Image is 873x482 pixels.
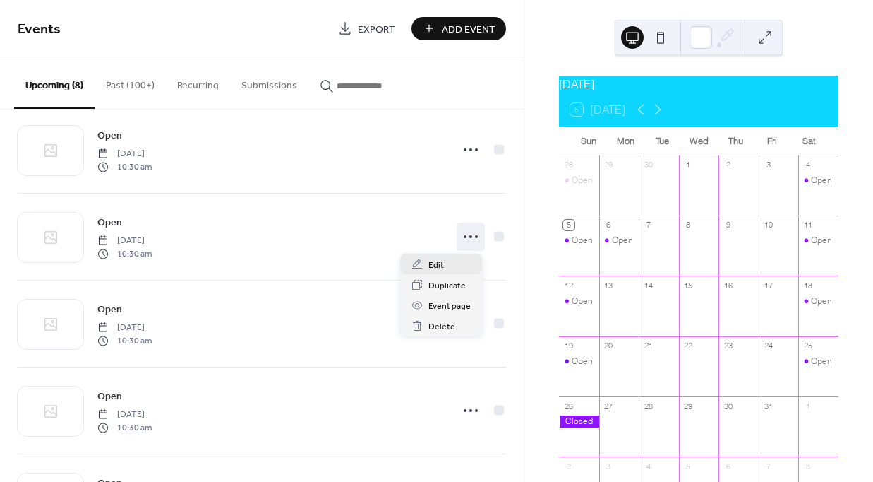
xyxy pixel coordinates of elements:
div: 16 [723,280,733,290]
span: 10:30 am [97,247,152,260]
div: 4 [643,461,654,471]
button: Upcoming (8) [14,57,95,109]
div: [DATE] [559,76,838,93]
div: 9 [723,220,733,230]
div: Open [559,355,599,368]
div: 28 [643,401,654,411]
div: 1 [802,401,813,411]
div: 26 [563,401,574,411]
span: 10:30 am [97,160,152,173]
div: 5 [683,461,694,471]
div: Open [811,295,832,307]
div: 15 [683,280,694,290]
div: Open [798,175,838,187]
div: Open [572,355,593,368]
span: Add Event [442,22,495,37]
div: 8 [802,461,813,471]
div: 22 [683,341,694,351]
button: Add Event [411,17,506,40]
a: Open [97,301,122,317]
div: 8 [683,220,694,230]
div: 19 [563,341,574,351]
div: 3 [603,461,614,471]
div: 11 [802,220,813,230]
div: Open [599,235,639,247]
div: 7 [643,220,654,230]
div: Sat [790,127,827,155]
span: Events [18,16,61,43]
div: Open [572,295,593,307]
button: Recurring [166,57,230,107]
div: 14 [643,280,654,290]
div: 24 [763,341,773,351]
div: 25 [802,341,813,351]
div: 23 [723,341,733,351]
div: 30 [643,160,654,170]
div: 5 [563,220,574,230]
div: Open [559,175,599,187]
div: 21 [643,341,654,351]
div: 10 [763,220,773,230]
button: Past (100+) [95,57,166,107]
div: 2 [563,461,574,471]
div: Tue [644,127,680,155]
div: Open [559,235,599,247]
span: Event page [428,299,471,314]
div: 13 [603,280,614,290]
div: 30 [723,401,733,411]
div: 29 [683,401,694,411]
span: [DATE] [97,148,152,160]
div: Open [798,355,838,368]
div: Open [572,235,593,247]
div: 3 [763,160,773,170]
span: Open [97,302,122,317]
span: 10:30 am [97,421,152,434]
div: 1 [683,160,694,170]
span: [DATE] [97,235,152,247]
div: Open [811,355,832,368]
div: Open [811,235,832,247]
div: 6 [603,220,614,230]
div: 18 [802,280,813,290]
a: Open [97,214,122,230]
div: Open [798,295,838,307]
div: Thu [717,127,754,155]
span: 10:30 am [97,334,152,347]
div: Wed [680,127,717,155]
span: Edit [428,258,444,273]
div: 27 [603,401,614,411]
div: 29 [603,160,614,170]
span: Export [358,22,395,37]
span: Open [97,129,122,143]
div: Mon [607,127,644,155]
div: 17 [763,280,773,290]
div: Open [559,295,599,307]
div: Open [612,235,633,247]
div: Open [811,175,832,187]
div: 31 [763,401,773,411]
span: Open [97,216,122,230]
div: 20 [603,341,614,351]
div: 7 [763,461,773,471]
div: 12 [563,280,574,290]
span: [DATE] [97,408,152,421]
div: Open [572,175,593,187]
button: Submissions [230,57,308,107]
span: Open [97,389,122,404]
span: Duplicate [428,278,466,293]
div: 4 [802,160,813,170]
span: Delete [428,319,455,334]
div: 28 [563,160,574,170]
div: 2 [723,160,733,170]
a: Export [327,17,406,40]
div: Closed [559,416,599,428]
div: 6 [723,461,733,471]
div: Open [798,235,838,247]
a: Open [97,388,122,404]
span: [DATE] [97,322,152,334]
div: Sun [570,127,607,155]
div: Fri [754,127,790,155]
a: Open [97,127,122,143]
